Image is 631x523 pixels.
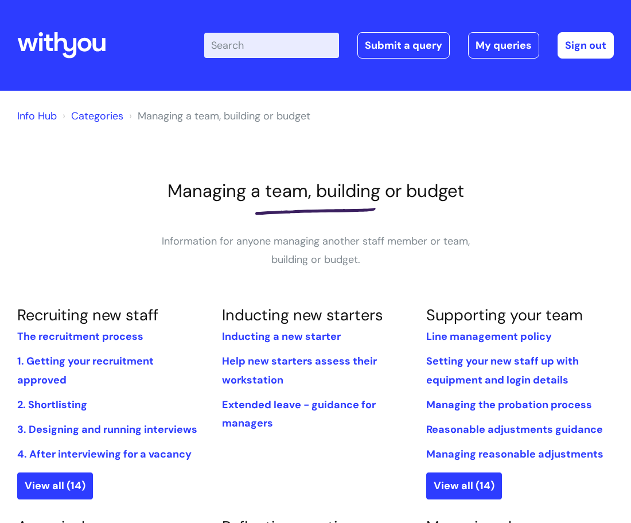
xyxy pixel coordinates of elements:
a: Inducting new starters [222,305,383,325]
a: Managing reasonable adjustments [426,447,603,461]
a: Line management policy [426,330,552,343]
a: Info Hub [17,109,57,123]
li: Managing a team, building or budget [126,107,310,125]
li: Solution home [60,107,123,125]
a: Inducting a new starter [222,330,341,343]
a: 2. Shortlisting [17,398,87,412]
a: View all (14) [17,472,93,499]
p: Information for anyone managing another staff member or team, building or budget. [143,232,488,269]
a: Managing the probation process [426,398,592,412]
a: Sign out [558,32,614,59]
a: View all (14) [426,472,502,499]
a: Categories [71,109,123,123]
a: Reasonable adjustments guidance [426,423,603,436]
a: Extended leave - guidance for managers [222,398,376,430]
a: Recruiting new staff [17,305,158,325]
a: The recruitment process [17,330,143,343]
a: Setting your new staff up with equipment and login details [426,354,579,386]
a: My queries [468,32,539,59]
a: Supporting your team [426,305,583,325]
a: Submit a query [357,32,450,59]
a: 1. Getting your recruitment approved [17,354,154,386]
a: 4. After interviewing for a vacancy [17,447,192,461]
a: Help new starters assess their workstation [222,354,377,386]
h1: Managing a team, building or budget [17,180,614,202]
input: Search [204,33,339,58]
a: 3. Designing and running interviews [17,423,197,436]
div: | - [204,32,614,59]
